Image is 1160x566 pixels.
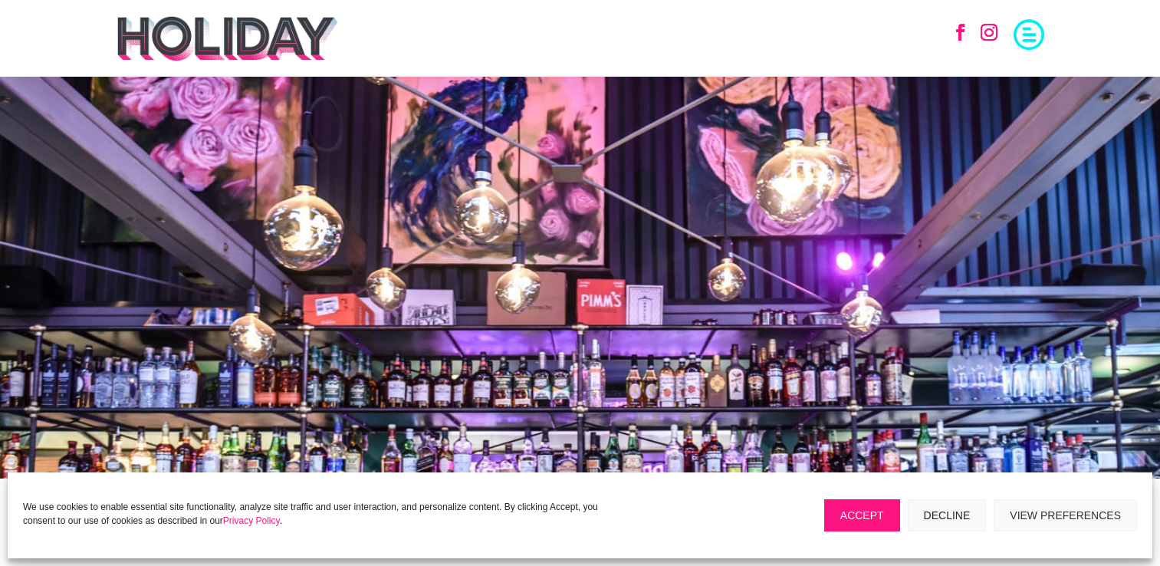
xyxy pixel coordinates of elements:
[994,499,1137,531] button: View preferences
[908,499,987,531] button: Decline
[23,500,612,528] p: We use cookies to enable essential site functionality, analyze site traffic and user interaction,...
[972,15,1006,49] a: Follow on Instagram
[223,515,280,526] a: Privacy Policy
[944,15,978,49] a: Follow on Facebook
[116,15,339,61] img: holiday-logo-black
[824,499,900,531] button: Accept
